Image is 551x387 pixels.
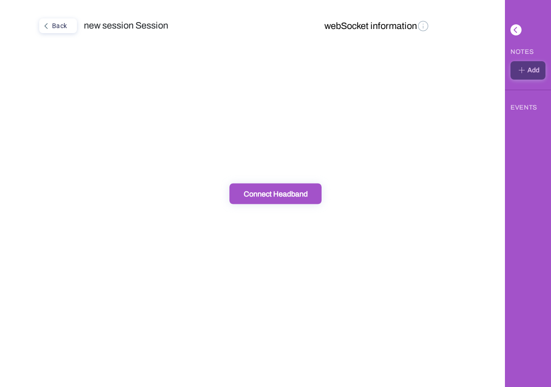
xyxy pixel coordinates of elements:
div: NOTES [510,45,534,61]
img: plus_sign.png [516,64,528,75]
button: Add [510,61,545,80]
button: webSocket information [322,18,433,35]
img: information.png [417,19,430,32]
div: Connect Headband [232,189,319,198]
img: left_angle.png [40,20,52,32]
div: Back [40,20,74,32]
button: Connect Headband [229,183,322,204]
div: Add [513,64,543,76]
img: left_angle_with_background.png [510,24,522,35]
div: EVENTS [510,100,537,115]
div: new session Session [84,18,262,35]
button: Back [39,18,77,33]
